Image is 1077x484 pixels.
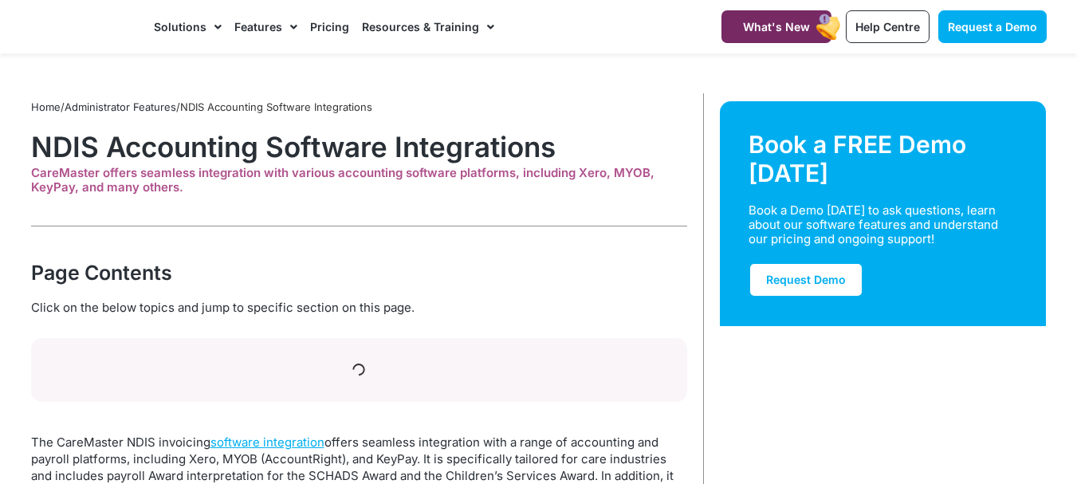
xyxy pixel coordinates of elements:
span: Request a Demo [948,20,1037,33]
a: Administrator Features [65,100,176,113]
div: Book a FREE Demo [DATE] [749,130,1018,187]
div: Click on the below topics and jump to specific section on this page. [31,299,687,317]
span: What's New [743,20,810,33]
span: NDIS Accounting Software Integrations [180,100,372,113]
a: Request a Demo [938,10,1047,43]
a: Help Centre [846,10,930,43]
a: What's New [721,10,831,43]
span: Help Centre [855,20,920,33]
div: Book a Demo [DATE] to ask questions, learn about our software features and understand our pricing... [749,203,999,246]
h1: NDIS Accounting Software Integrations [31,130,687,163]
a: Request Demo [749,262,863,297]
span: Request Demo [766,273,846,286]
a: software integration [210,435,324,450]
div: CareMaster offers seamless integration with various accounting software platforms, including Xero... [31,166,687,195]
img: CareMaster Logo [31,15,139,39]
a: Home [31,100,61,113]
span: / / [31,100,372,113]
div: Page Contents [31,258,687,287]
